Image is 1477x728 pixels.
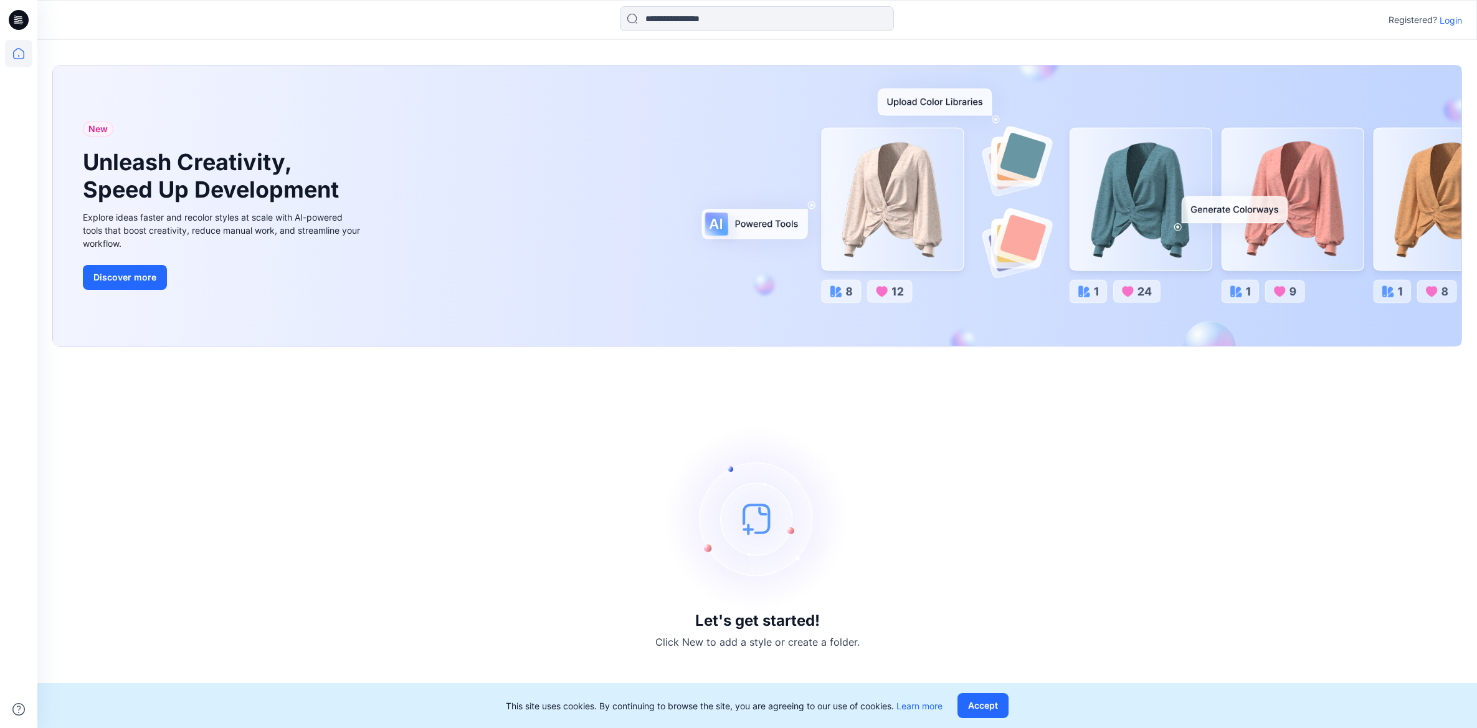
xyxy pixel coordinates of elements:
[896,701,943,711] a: Learn more
[88,122,108,136] span: New
[1440,14,1462,27] p: Login
[83,211,363,250] div: Explore ideas faster and recolor styles at scale with AI-powered tools that boost creativity, red...
[664,425,851,612] img: empty-state-image.svg
[957,693,1009,718] button: Accept
[1389,12,1437,27] p: Registered?
[695,612,820,630] h3: Let's get started!
[506,699,943,712] p: This site uses cookies. By continuing to browse the site, you are agreeing to our use of cookies.
[83,265,363,290] a: Discover more
[83,265,167,290] button: Discover more
[83,149,344,203] h1: Unleash Creativity, Speed Up Development
[655,635,860,649] p: Click New to add a style or create a folder.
